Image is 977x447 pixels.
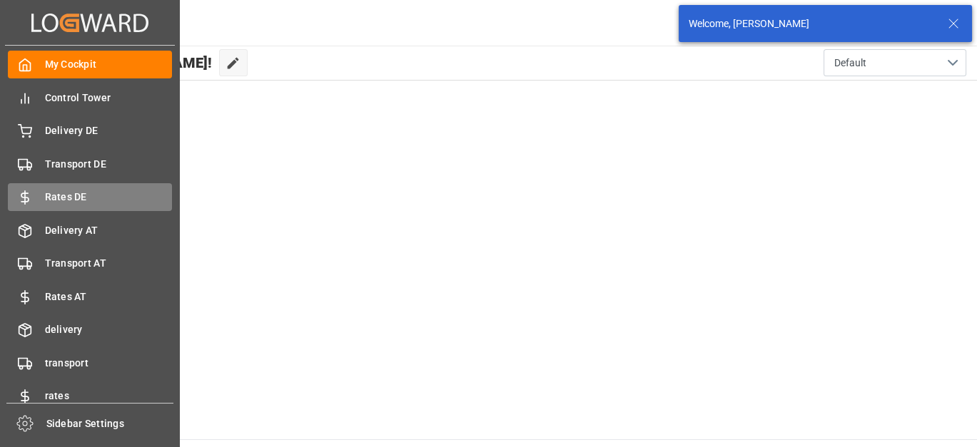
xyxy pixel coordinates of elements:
[45,356,173,371] span: transport
[8,382,172,410] a: rates
[45,157,173,172] span: Transport DE
[45,57,173,72] span: My Cockpit
[8,250,172,277] a: Transport AT
[8,51,172,78] a: My Cockpit
[834,56,866,71] span: Default
[45,123,173,138] span: Delivery DE
[8,216,172,244] a: Delivery AT
[8,117,172,145] a: Delivery DE
[46,416,174,431] span: Sidebar Settings
[8,282,172,310] a: Rates AT
[8,150,172,178] a: Transport DE
[8,183,172,211] a: Rates DE
[45,190,173,205] span: Rates DE
[45,289,173,304] span: Rates AT
[8,349,172,376] a: transport
[45,389,173,404] span: rates
[45,256,173,271] span: Transport AT
[45,91,173,106] span: Control Tower
[8,83,172,111] a: Control Tower
[45,223,173,238] span: Delivery AT
[824,49,966,76] button: open menu
[45,322,173,337] span: delivery
[59,49,212,76] span: Hello [PERSON_NAME]!
[689,16,934,31] div: Welcome, [PERSON_NAME]
[8,316,172,344] a: delivery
